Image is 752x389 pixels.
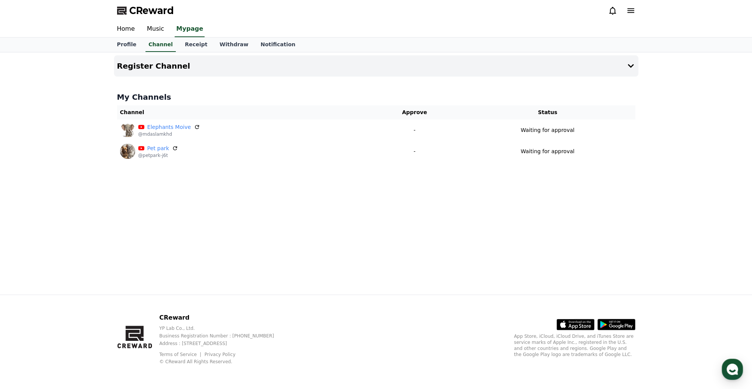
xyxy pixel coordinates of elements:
th: Status [460,105,635,119]
a: Pet park [147,144,169,152]
p: Business Registration Number : [PHONE_NUMBER] [159,333,286,339]
a: Channel [145,38,176,52]
div: 您好， [22,105,128,113]
p: Address : [STREET_ADDRESS] [159,340,286,347]
a: Withdraw [213,38,254,52]
p: App Store, iCloud, iCloud Drive, and iTunes Store are service marks of Apple Inc., registered in ... [514,333,635,358]
div: 待内部审核完成后，频道的批准将按顺序进行。 [22,121,128,136]
a: Mypage [175,21,205,37]
a: Terms of Service [159,352,202,357]
a: Receipt [179,38,214,52]
p: © CReward All Rights Reserved. [159,359,286,365]
span: CReward [129,5,174,17]
p: Waiting for approval [521,147,574,155]
a: Notification [255,38,302,52]
h4: Register Channel [117,62,190,70]
p: - [372,126,457,134]
div: 审核结果将通过网站及应用程序进行通知，请您留意。 [22,136,128,151]
button: Register Channel [114,55,638,77]
p: @mdaslamkhd [138,131,200,137]
th: Approve [369,105,460,119]
a: Music [141,21,170,37]
a: CReward [117,5,174,17]
div: 绑定频道一直显示等待审核 [71,67,139,75]
p: Waiting for approval [521,126,574,134]
p: CReward [159,313,286,322]
img: Pet park [120,144,135,159]
a: Privacy Policy [205,352,236,357]
p: YP Lab Co., Ltd. [159,325,286,331]
div: 大概好要几天呢 [99,188,139,196]
p: @petpark-j6t [138,152,178,158]
img: Elephants Moive [120,122,135,138]
div: CReward [41,4,71,13]
a: Profile [111,38,142,52]
h4: My Channels [117,92,635,102]
div: Will respond in minutes [41,13,95,19]
div: 我这边申请了1周多了 [84,204,139,212]
div: 目前新频道的审核进度有所延迟。 [22,113,128,121]
span: [EMAIL_ADDRESS][DOMAIN_NAME] [24,20,127,27]
p: - [372,147,457,155]
div: 我这边有问题 [105,45,139,52]
a: Elephants Moive [147,123,191,131]
a: Home [111,21,141,37]
th: Channel [117,105,369,119]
